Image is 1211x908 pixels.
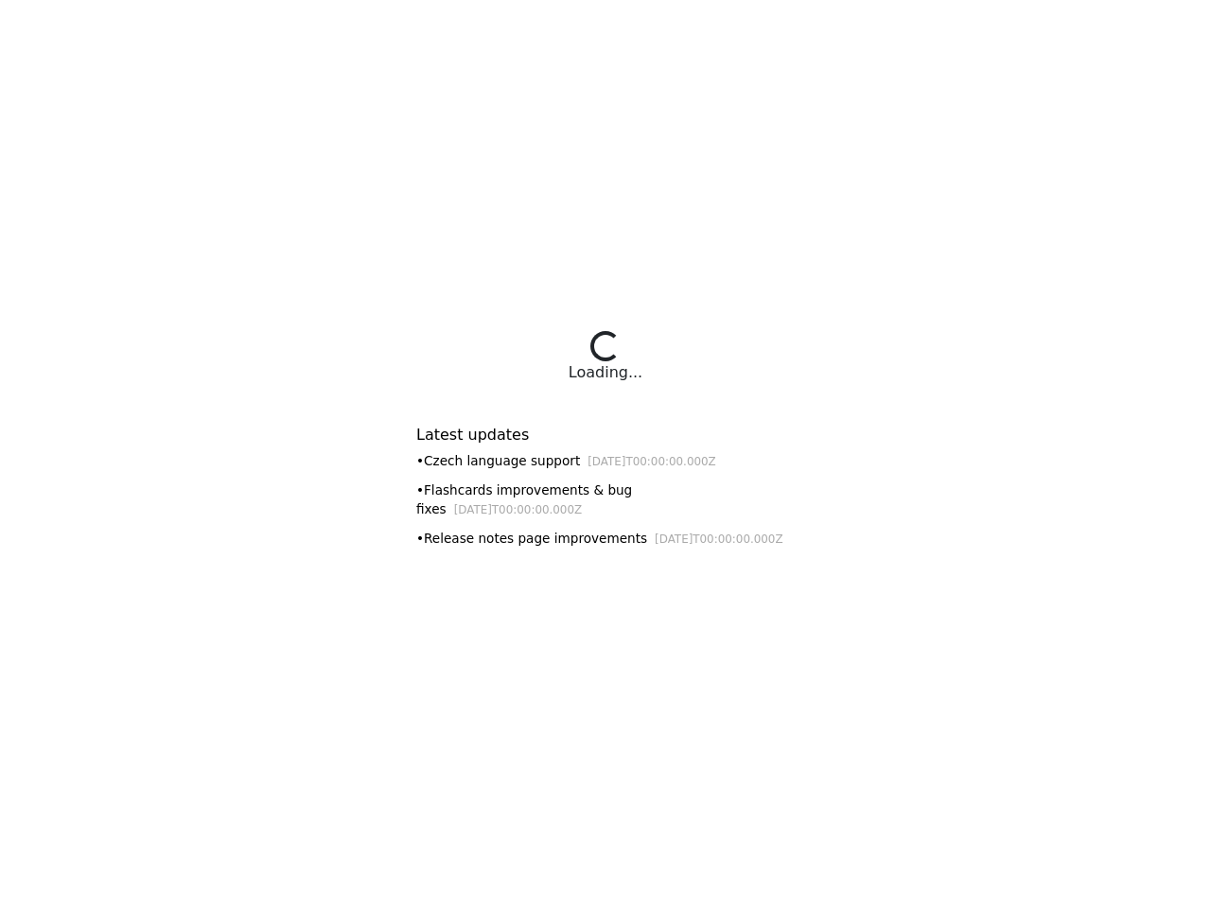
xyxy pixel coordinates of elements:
[588,455,716,468] small: [DATE]T00:00:00.000Z
[416,480,795,519] div: • Flashcards improvements & bug fixes
[569,361,642,384] div: Loading...
[416,426,795,444] h6: Latest updates
[655,533,783,546] small: [DATE]T00:00:00.000Z
[416,451,795,471] div: • Czech language support
[454,503,583,516] small: [DATE]T00:00:00.000Z
[416,529,795,549] div: • Release notes page improvements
